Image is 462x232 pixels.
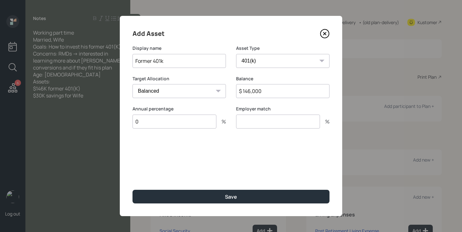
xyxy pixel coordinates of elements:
[236,76,330,82] label: Balance
[236,45,330,51] label: Asset Type
[132,45,226,51] label: Display name
[132,190,330,203] button: Save
[320,119,330,124] div: %
[132,106,226,112] label: Annual percentage
[132,76,226,82] label: Target Allocation
[216,119,226,124] div: %
[236,106,330,112] label: Employer match
[225,193,237,200] div: Save
[132,29,165,39] h4: Add Asset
